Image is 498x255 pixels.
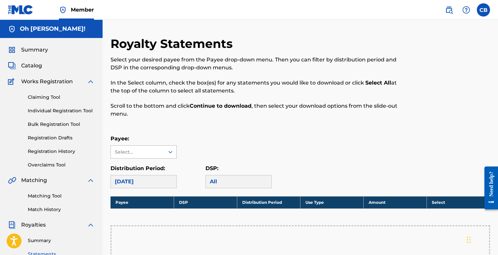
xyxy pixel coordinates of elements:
a: Overclaims Tool [28,162,95,168]
h2: Royalty Statements [111,36,236,51]
h5: Oh Buddy! [20,25,85,33]
img: Summary [8,46,16,54]
div: Drag [467,230,471,250]
iframe: Resource Center [479,161,498,214]
span: Royalties [21,221,46,229]
span: Member [71,6,94,14]
span: Summary [21,46,48,54]
th: Select [427,196,490,208]
strong: Continue to download [190,103,251,109]
img: Top Rightsholder [59,6,67,14]
img: expand [87,221,95,229]
a: Match History [28,206,95,213]
img: MLC Logo [8,5,33,15]
a: Claiming Tool [28,94,95,101]
a: Registration History [28,148,95,155]
label: DSP: [205,165,218,171]
a: CatalogCatalog [8,62,42,70]
a: Public Search [442,3,456,17]
th: Amount [363,196,427,208]
img: search [445,6,453,14]
th: Distribution Period [237,196,300,208]
label: Payee: [111,135,129,142]
a: Summary [28,237,95,244]
iframe: Chat Widget [465,223,498,255]
img: expand [87,176,95,184]
label: Distribution Period: [111,165,165,171]
img: expand [87,78,95,86]
span: Works Registration [21,78,73,86]
span: Catalog [21,62,42,70]
th: DSP [174,196,237,208]
p: Scroll to the bottom and click , then select your download options from the slide-out menu. [111,102,403,118]
img: Works Registration [8,78,17,86]
img: Matching [8,176,16,184]
th: Use Type [300,196,363,208]
a: Registration Drafts [28,134,95,141]
a: Individual Registration Tool [28,107,95,114]
div: User Menu [477,3,490,17]
div: Select... [115,149,160,156]
a: Bulk Registration Tool [28,121,95,128]
img: Catalog [8,62,16,70]
img: Accounts [8,25,16,33]
div: Help [460,3,473,17]
p: Select your desired payee from the Payee drop-down menu. Then you can filter by distribution peri... [111,56,403,72]
th: Payee [111,196,174,208]
strong: Select All [365,80,391,86]
img: help [462,6,470,14]
a: SummarySummary [8,46,48,54]
p: In the Select column, check the box(es) for any statements you would like to download or click at... [111,79,403,95]
img: Royalties [8,221,16,229]
a: Matching Tool [28,193,95,200]
span: Matching [21,176,47,184]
